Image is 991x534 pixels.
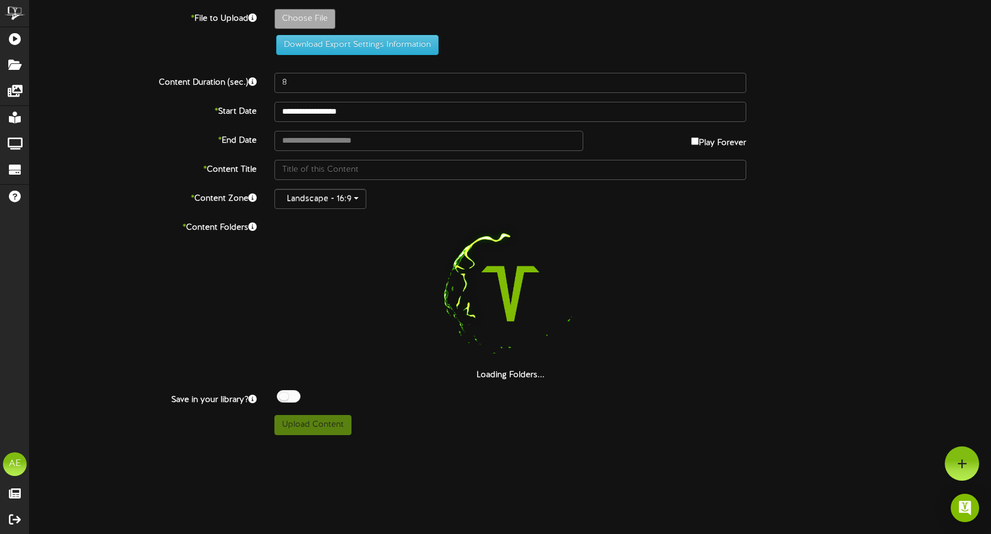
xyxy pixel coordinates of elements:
label: End Date [21,131,266,147]
strong: Loading Folders... [477,371,545,379]
button: Upload Content [274,415,351,435]
label: Play Forever [691,131,746,149]
div: Open Intercom Messenger [951,494,979,522]
a: Download Export Settings Information [270,40,439,49]
label: Content Title [21,160,266,176]
button: Landscape - 16:9 [274,189,366,209]
input: Title of this Content [274,160,746,180]
img: loading-spinner-1.png [434,218,586,369]
button: Download Export Settings Information [276,35,439,55]
label: File to Upload [21,9,266,25]
input: Play Forever [691,137,699,145]
label: Content Zone [21,189,266,205]
label: Content Duration (sec.) [21,73,266,89]
label: Content Folders [21,218,266,234]
label: Save in your library? [21,390,266,406]
div: AE [3,452,27,476]
label: Start Date [21,102,266,118]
